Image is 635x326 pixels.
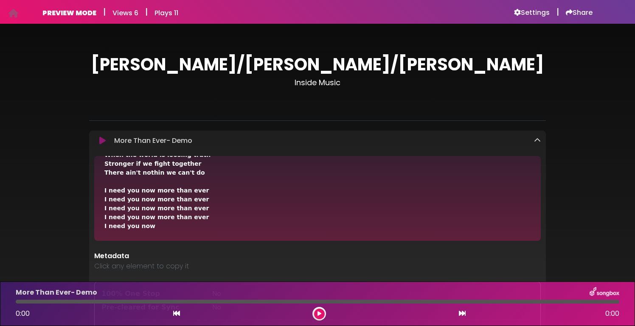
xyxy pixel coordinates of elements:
a: Settings [514,8,550,17]
p: Click any element to copy it [94,261,541,271]
a: Share [566,8,593,17]
p: More Than Ever- Demo [16,287,97,298]
h1: [PERSON_NAME]/[PERSON_NAME]/[PERSON_NAME] [89,54,546,75]
h6: PREVIEW MODE [42,9,96,17]
h5: | [145,7,148,17]
img: songbox-logo-white.png [590,287,619,298]
p: More Than Ever- Demo [114,136,192,146]
h3: Inside Music [89,78,546,87]
p: Metadata [94,251,541,261]
h5: | [556,7,559,17]
h5: | [103,7,106,17]
h6: Views 6 [112,9,138,17]
span: 0:00 [605,309,619,319]
h6: Plays 11 [155,9,178,17]
span: 0:00 [16,309,30,318]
